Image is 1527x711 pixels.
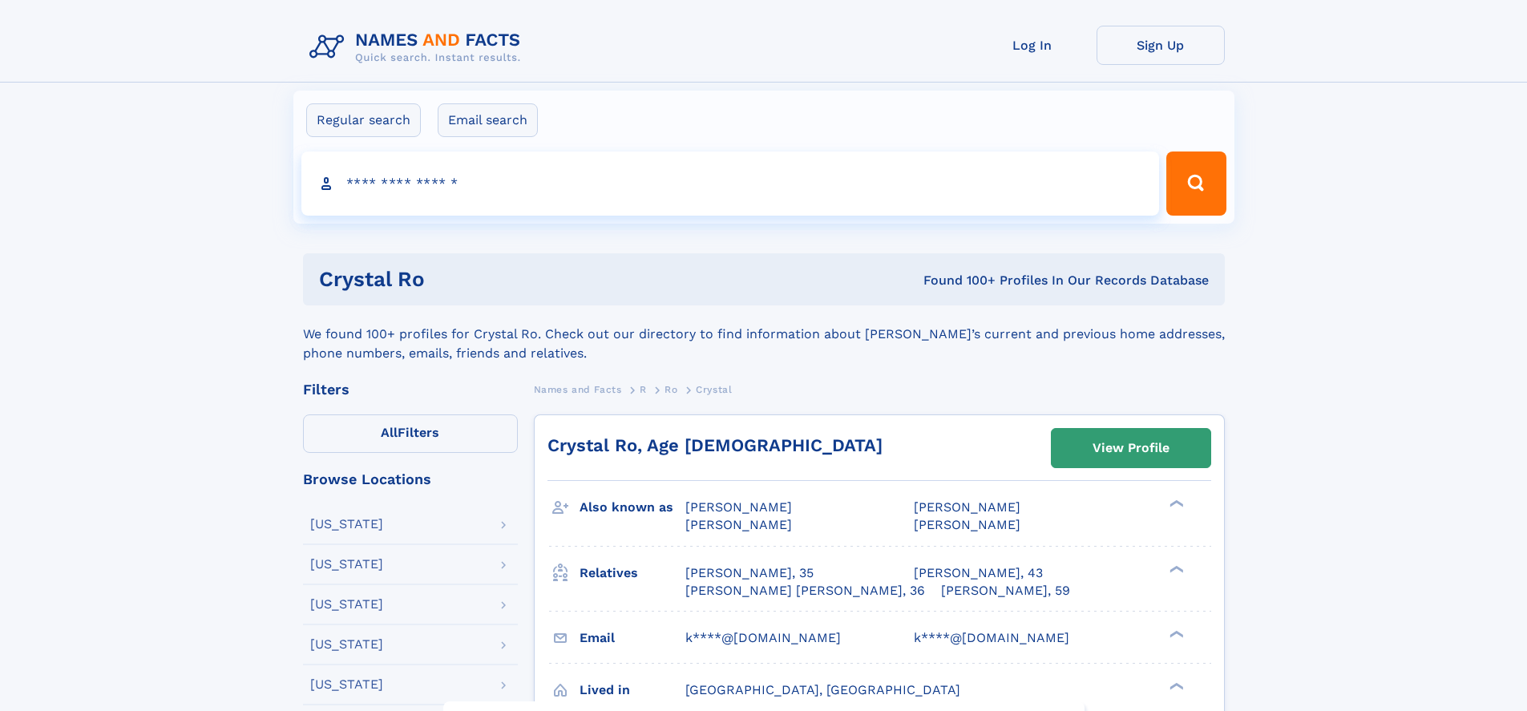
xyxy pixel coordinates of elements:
[310,638,383,651] div: [US_STATE]
[968,26,1097,65] a: Log In
[665,379,677,399] a: Ro
[303,305,1225,363] div: We found 100+ profiles for Crystal Ro. Check out our directory to find information about [PERSON_...
[1097,26,1225,65] a: Sign Up
[665,384,677,395] span: Ro
[381,425,398,440] span: All
[1165,681,1185,691] div: ❯
[310,558,383,571] div: [US_STATE]
[534,379,622,399] a: Names and Facts
[674,272,1209,289] div: Found 100+ Profiles In Our Records Database
[301,151,1160,216] input: search input
[914,499,1020,515] span: [PERSON_NAME]
[685,682,960,697] span: [GEOGRAPHIC_DATA], [GEOGRAPHIC_DATA]
[580,494,685,521] h3: Also known as
[580,624,685,652] h3: Email
[303,472,518,487] div: Browse Locations
[306,103,421,137] label: Regular search
[310,518,383,531] div: [US_STATE]
[310,598,383,611] div: [US_STATE]
[310,678,383,691] div: [US_STATE]
[303,414,518,453] label: Filters
[1052,429,1210,467] a: View Profile
[914,564,1043,582] a: [PERSON_NAME], 43
[303,26,534,69] img: Logo Names and Facts
[1165,564,1185,574] div: ❯
[1093,430,1169,467] div: View Profile
[685,564,814,582] a: [PERSON_NAME], 35
[1165,499,1185,509] div: ❯
[438,103,538,137] label: Email search
[319,269,674,289] h1: crystal ro
[580,677,685,704] h3: Lived in
[914,517,1020,532] span: [PERSON_NAME]
[696,384,732,395] span: Crystal
[1166,151,1226,216] button: Search Button
[547,435,883,455] a: Crystal Ro, Age [DEMOGRAPHIC_DATA]
[685,499,792,515] span: [PERSON_NAME]
[685,517,792,532] span: [PERSON_NAME]
[303,382,518,397] div: Filters
[1165,628,1185,639] div: ❯
[941,582,1070,600] a: [PERSON_NAME], 59
[580,560,685,587] h3: Relatives
[640,384,647,395] span: R
[640,379,647,399] a: R
[685,582,925,600] a: [PERSON_NAME] [PERSON_NAME], 36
